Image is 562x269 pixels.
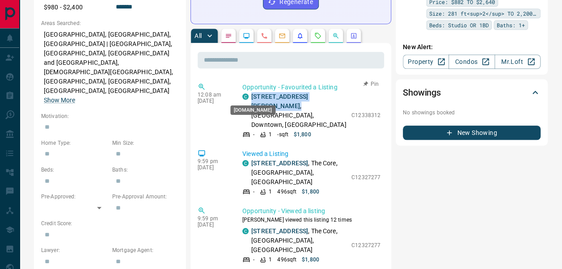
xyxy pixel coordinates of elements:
[251,227,308,235] a: [STREET_ADDRESS]
[198,164,229,171] p: [DATE]
[41,112,179,120] p: Motivation:
[251,227,347,255] p: , The Core, [GEOGRAPHIC_DATA], [GEOGRAPHIC_DATA]
[296,32,304,39] svg: Listing Alerts
[41,193,108,201] p: Pre-Approved:
[112,166,179,174] p: Baths:
[242,160,249,166] div: condos.ca
[351,173,380,181] p: C12327277
[242,83,380,92] p: Opportunity - Favourited a Listing
[269,130,272,139] p: 1
[302,256,319,264] p: $1,800
[277,256,296,264] p: 496 sqft
[261,32,268,39] svg: Calls
[198,98,229,104] p: [DATE]
[242,93,249,100] div: condos.ca
[41,19,179,27] p: Areas Searched:
[251,93,308,109] a: [STREET_ADDRESS][PERSON_NAME]
[242,149,380,159] p: Viewed a Listing
[429,21,489,29] span: Beds: Studio OR 1BD
[230,105,275,115] div: [DOMAIN_NAME]
[351,111,380,119] p: C12338312
[242,206,380,216] p: Opportunity - Viewed a listing
[358,80,384,88] button: Pin
[403,82,541,103] div: Showings
[403,109,541,117] p: No showings booked
[253,256,254,264] p: -
[112,193,179,201] p: Pre-Approval Amount:
[269,256,272,264] p: 1
[41,219,179,227] p: Credit Score:
[269,188,272,196] p: 1
[314,32,321,39] svg: Requests
[242,216,380,224] p: [PERSON_NAME] viewed this listing 12 times
[41,27,179,108] p: [GEOGRAPHIC_DATA], [GEOGRAPHIC_DATA], [GEOGRAPHIC_DATA] | [GEOGRAPHIC_DATA], [GEOGRAPHIC_DATA], [...
[194,33,202,39] p: All
[198,222,229,228] p: [DATE]
[448,55,494,69] a: Condos
[253,130,254,139] p: -
[403,55,449,69] a: Property
[494,55,541,69] a: Mr.Loft
[198,92,229,98] p: 12:08 am
[302,188,319,196] p: $1,800
[225,32,232,39] svg: Notes
[403,42,541,52] p: New Alert:
[112,246,179,254] p: Mortgage Agent:
[332,32,339,39] svg: Opportunities
[251,159,347,187] p: , The Core, [GEOGRAPHIC_DATA], [GEOGRAPHIC_DATA]
[403,126,541,140] button: New Showing
[253,188,254,196] p: -
[198,215,229,222] p: 9:59 pm
[403,85,441,100] h2: Showings
[41,246,108,254] p: Lawyer:
[294,130,311,139] p: $1,800
[251,92,347,130] p: , [GEOGRAPHIC_DATA], Downtown, [GEOGRAPHIC_DATA]
[429,9,537,18] span: Size: 281 ft<sup>2</sup> TO 2,200 ft<sup>2</sup>
[41,166,108,174] p: Beds:
[251,160,308,167] a: [STREET_ADDRESS]
[277,188,296,196] p: 496 sqft
[41,139,108,147] p: Home Type:
[112,139,179,147] p: Min Size:
[279,32,286,39] svg: Emails
[243,32,250,39] svg: Lead Browsing Activity
[44,96,75,105] button: Show More
[277,130,288,139] p: - sqft
[350,32,357,39] svg: Agent Actions
[198,158,229,164] p: 9:59 pm
[242,228,249,234] div: condos.ca
[351,241,380,249] p: C12327277
[497,21,525,29] span: Baths: 1+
